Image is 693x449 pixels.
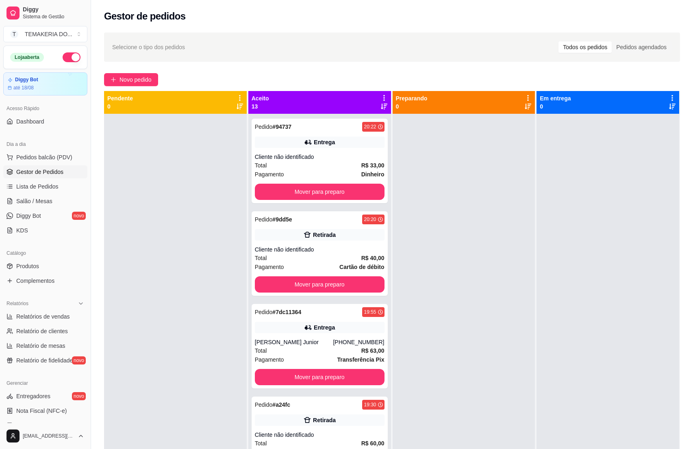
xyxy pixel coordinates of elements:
div: [PERSON_NAME] Junior [255,338,333,346]
span: Sistema de Gestão [23,13,84,20]
span: Relatórios [7,300,28,307]
span: Pedidos balcão (PDV) [16,153,72,161]
a: Relatório de fidelidadenovo [3,354,87,367]
span: [EMAIL_ADDRESS][DOMAIN_NAME] [23,433,74,439]
span: Produtos [16,262,39,270]
p: Em entrega [540,94,571,102]
span: KDS [16,226,28,234]
p: 0 [540,102,571,111]
span: Selecione o tipo dos pedidos [112,43,185,52]
div: Cliente não identificado [255,153,385,161]
div: Loja aberta [10,53,44,62]
div: Todos os pedidos [558,41,612,53]
a: Dashboard [3,115,87,128]
span: Pagamento [255,355,284,364]
p: Aceito [252,94,269,102]
p: 0 [107,102,133,111]
article: até 18/08 [13,85,34,91]
span: Pedido [255,309,273,315]
strong: R$ 33,00 [361,162,385,169]
a: Lista de Pedidos [3,180,87,193]
button: Novo pedido [104,73,158,86]
span: Lista de Pedidos [16,182,59,191]
span: Controle de caixa [16,421,61,429]
h2: Gestor de pedidos [104,10,186,23]
a: Entregadoresnovo [3,390,87,403]
a: KDS [3,224,87,237]
a: Produtos [3,260,87,273]
p: Preparando [396,94,428,102]
span: Total [255,161,267,170]
span: Dashboard [16,117,44,126]
strong: # 7dc11364 [272,309,301,315]
span: Complementos [16,277,54,285]
span: Pagamento [255,170,284,179]
a: DiggySistema de Gestão [3,3,87,23]
a: Diggy Botaté 18/08 [3,72,87,95]
span: Pedido [255,124,273,130]
span: Pagamento [255,262,284,271]
div: TEMAKERIA DO ... [25,30,72,38]
div: 20:22 [364,124,376,130]
div: Cliente não identificado [255,245,385,254]
span: Salão / Mesas [16,197,52,205]
span: Relatório de fidelidade [16,356,73,364]
div: Gerenciar [3,377,87,390]
span: Pedido [255,401,273,408]
span: Nota Fiscal (NFC-e) [16,407,67,415]
span: Diggy [23,6,84,13]
span: Relatório de clientes [16,327,68,335]
strong: # 94737 [272,124,291,130]
div: Acesso Rápido [3,102,87,115]
span: Relatório de mesas [16,342,65,350]
article: Diggy Bot [15,77,38,83]
span: Relatórios de vendas [16,312,70,321]
strong: # a24fc [272,401,290,408]
a: Nota Fiscal (NFC-e) [3,404,87,417]
span: Pedido [255,216,273,223]
a: Relatório de mesas [3,339,87,352]
strong: R$ 63,00 [361,347,385,354]
a: Gestor de Pedidos [3,165,87,178]
button: Mover para preparo [255,184,385,200]
button: Select a team [3,26,87,42]
div: 19:30 [364,401,376,408]
div: Cliente não identificado [255,431,385,439]
strong: Cartão de débito [339,264,384,270]
p: 0 [396,102,428,111]
span: Diggy Bot [16,212,41,220]
strong: Dinheiro [361,171,385,178]
div: 20:20 [364,216,376,223]
span: Total [255,439,267,448]
div: 19:55 [364,309,376,315]
a: Relatórios de vendas [3,310,87,323]
span: Entregadores [16,392,50,400]
a: Complementos [3,274,87,287]
div: Entrega [314,138,335,146]
a: Relatório de clientes [3,325,87,338]
div: Entrega [314,323,335,332]
button: Mover para preparo [255,369,385,385]
a: Controle de caixa [3,419,87,432]
span: Total [255,346,267,355]
div: Retirada [313,416,336,424]
strong: R$ 60,00 [361,440,385,447]
p: Pendente [107,94,133,102]
div: Catálogo [3,247,87,260]
span: T [10,30,18,38]
div: [PHONE_NUMBER] [333,338,384,346]
a: Salão / Mesas [3,195,87,208]
span: Novo pedido [119,75,152,84]
button: Pedidos balcão (PDV) [3,151,87,164]
button: [EMAIL_ADDRESS][DOMAIN_NAME] [3,426,87,446]
div: Pedidos agendados [612,41,671,53]
strong: Transferência Pix [337,356,385,363]
button: Mover para preparo [255,276,385,293]
span: Gestor de Pedidos [16,168,63,176]
span: plus [111,77,116,82]
button: Alterar Status [63,52,80,62]
strong: # 9dd5e [272,216,292,223]
div: Dia a dia [3,138,87,151]
span: Total [255,254,267,262]
div: Retirada [313,231,336,239]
